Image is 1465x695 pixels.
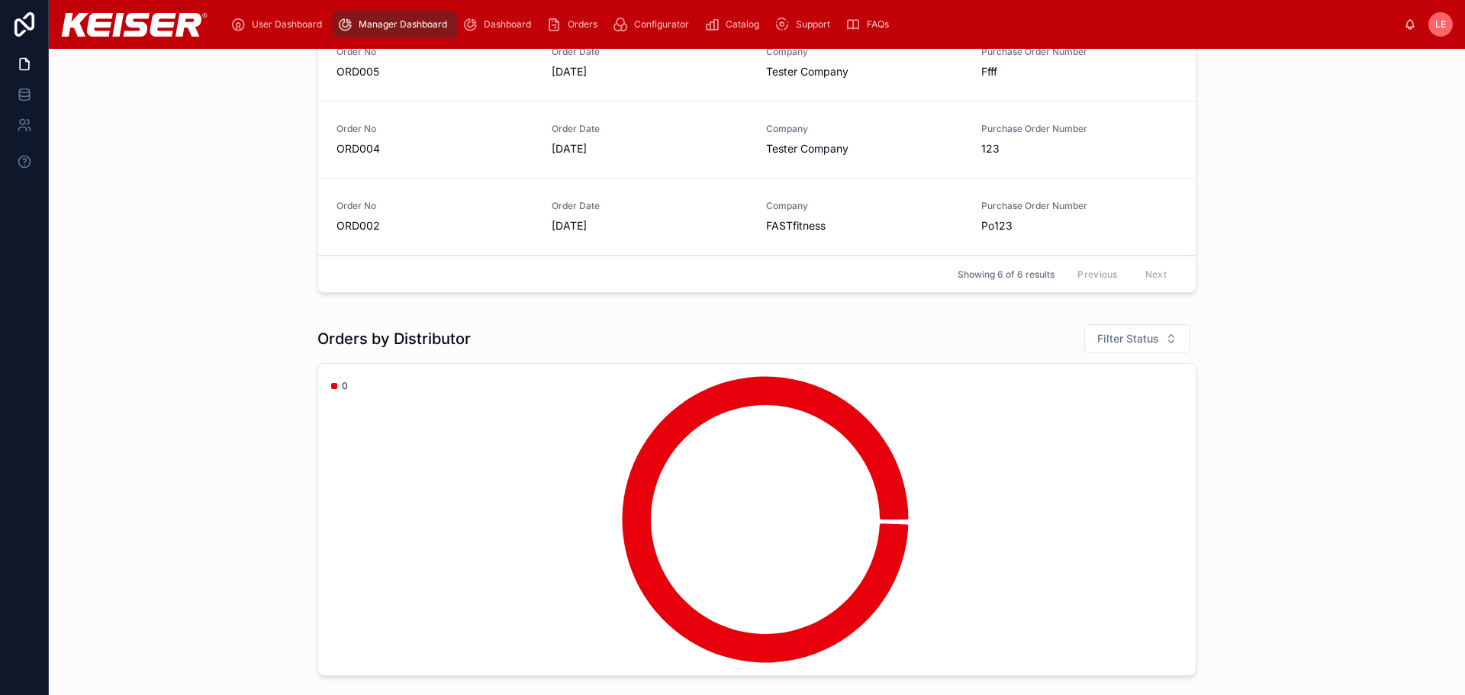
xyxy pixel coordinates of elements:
[568,18,597,31] span: Orders
[458,11,542,38] a: Dashboard
[766,64,963,79] span: Tester Company
[796,18,830,31] span: Support
[766,123,963,135] span: Company
[726,18,759,31] span: Catalog
[552,218,749,233] span: [DATE]
[766,141,963,156] span: Tester Company
[336,200,533,212] span: Order No
[333,11,458,38] a: Manager Dashboard
[867,18,889,31] span: FAQs
[252,18,322,31] span: User Dashboard
[552,46,749,58] span: Order Date
[61,13,208,37] img: App logo
[981,64,1178,79] span: Ffff
[766,218,963,233] span: FASTfitness
[317,328,471,349] h1: Orders by Distributor
[766,46,963,58] span: Company
[700,11,770,38] a: Catalog
[336,46,533,58] span: Order No
[336,218,533,233] span: ORD002
[327,373,1186,666] div: chart
[336,64,533,79] span: ORD005
[336,123,533,135] span: Order No
[336,141,533,156] span: ORD004
[981,141,1178,156] span: 123
[1097,331,1159,346] span: Filter Status
[770,11,841,38] a: Support
[318,179,1196,256] a: Order NoORD002Order Date[DATE]CompanyFASTfitnessPurchase Order NumberPo123
[552,141,749,156] span: [DATE]
[634,18,689,31] span: Configurator
[981,46,1178,58] span: Purchase Order Number
[1435,18,1446,31] span: LE
[359,18,447,31] span: Manager Dashboard
[981,218,1178,233] span: Po123
[841,11,900,38] a: FAQs
[484,18,531,31] span: Dashboard
[552,200,749,212] span: Order Date
[981,200,1178,212] span: Purchase Order Number
[958,269,1054,281] span: Showing 6 of 6 results
[608,11,700,38] a: Configurator
[552,64,749,79] span: [DATE]
[318,24,1196,101] a: Order NoORD005Order Date[DATE]CompanyTester CompanyPurchase Order NumberFfff
[220,8,1404,41] div: scrollable content
[552,123,749,135] span: Order Date
[542,11,608,38] a: Orders
[226,11,333,38] a: User Dashboard
[1084,324,1190,353] button: Select Button
[981,123,1178,135] span: Purchase Order Number
[342,380,348,392] span: 0
[318,101,1196,179] a: Order NoORD004Order Date[DATE]CompanyTester CompanyPurchase Order Number123
[766,200,963,212] span: Company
